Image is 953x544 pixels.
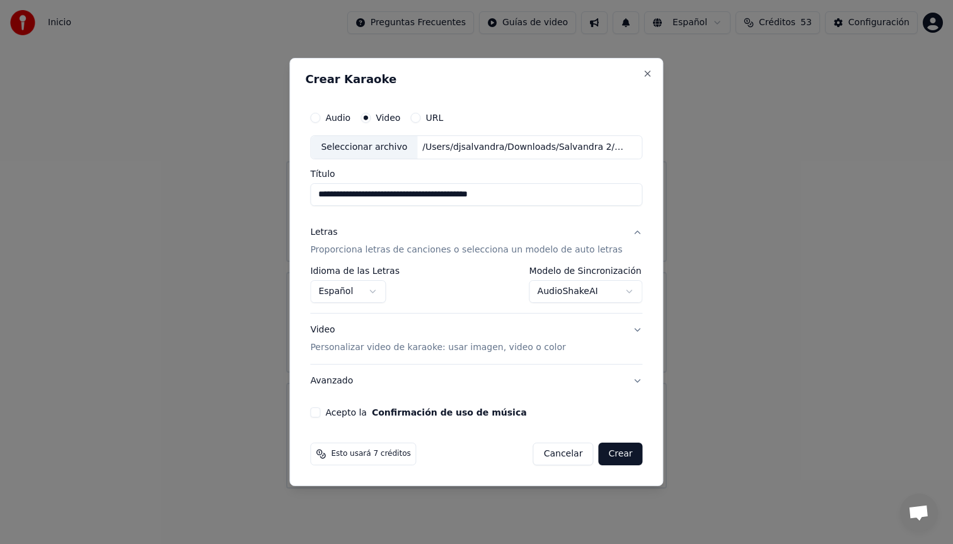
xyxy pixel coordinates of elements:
button: Cancelar [533,443,594,465]
button: Crear [598,443,642,465]
p: Personalizar video de karaoke: usar imagen, video o color [310,341,565,354]
div: Video [310,324,565,354]
button: LetrasProporciona letras de canciones o selecciona un modelo de auto letras [310,216,642,266]
label: URL [425,113,443,122]
span: Esto usará 7 créditos [331,449,410,459]
p: Proporciona letras de canciones o selecciona un modelo de auto letras [310,244,622,256]
label: Título [310,169,642,178]
div: Letras [310,226,337,239]
div: /Users/djsalvandra/Downloads/Salvandra 2/C. Tangana - Demasiadas Mujeres (Video Oficial).mp4 [417,141,632,154]
div: LetrasProporciona letras de canciones o selecciona un modelo de auto letras [310,266,642,313]
label: Audio [325,113,350,122]
button: VideoPersonalizar video de karaoke: usar imagen, video o color [310,314,642,364]
label: Modelo de Sincronización [529,266,643,275]
button: Acepto la [372,408,527,417]
h2: Crear Karaoke [305,74,647,85]
button: Avanzado [310,365,642,397]
label: Acepto la [325,408,526,417]
label: Video [376,113,400,122]
label: Idioma de las Letras [310,266,400,275]
div: Seleccionar archivo [311,136,417,159]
